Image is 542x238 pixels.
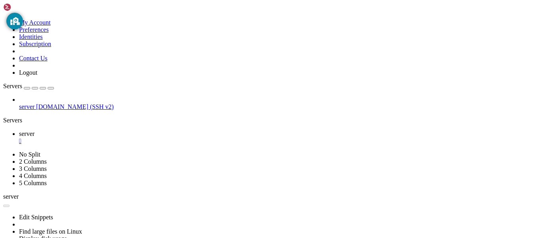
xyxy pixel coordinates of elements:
a: server [DOMAIN_NAME] (SSH v2) [19,103,539,110]
a: Servers [3,83,54,89]
a: Identities [19,33,43,40]
div: (0, 1) [3,10,6,17]
a: 4 Columns [19,172,47,179]
a: My Account [19,19,51,26]
span: server [19,130,35,137]
a: 2 Columns [19,158,47,165]
span: server [3,193,19,200]
a: Subscription [19,41,51,47]
a:  [19,137,539,145]
a: Find large files on Linux [19,228,82,235]
x-row: Connecting [DOMAIN_NAME]... [3,3,439,10]
a: Contact Us [19,55,48,62]
a: Logout [19,69,37,76]
a: 3 Columns [19,165,47,172]
li: server [DOMAIN_NAME] (SSH v2) [19,96,539,110]
span: server [19,103,35,110]
a: No Split [19,151,40,158]
span: [DOMAIN_NAME] (SSH v2) [36,103,114,110]
a: 5 Columns [19,180,47,186]
img: Shellngn [3,3,49,11]
a: server [19,130,539,145]
div: Servers [3,117,539,124]
button: GoGuardian Privacy Information [6,13,23,29]
a: Edit Snippets [19,214,53,221]
a: Preferences [19,26,49,33]
span: Servers [3,83,22,89]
